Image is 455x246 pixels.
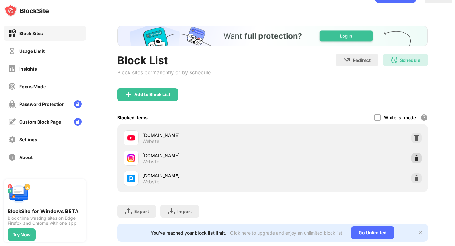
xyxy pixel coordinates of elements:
[127,175,135,182] img: favicons
[19,101,65,107] div: Password Protection
[134,92,170,97] div: Add to Block List
[143,138,159,144] div: Website
[143,172,272,179] div: [DOMAIN_NAME]
[177,209,192,214] div: Import
[117,115,148,120] div: Blocked Items
[351,226,394,239] div: Go Unlimited
[353,58,371,63] div: Redirect
[19,155,33,160] div: About
[117,26,428,46] iframe: Banner
[127,134,135,142] img: favicons
[13,232,31,237] div: Try Now
[4,4,49,17] img: logo-blocksite.svg
[8,83,16,90] img: focus-off.svg
[418,230,423,235] img: x-button.svg
[8,65,16,73] img: insights-off.svg
[19,66,37,71] div: Insights
[143,179,159,185] div: Website
[8,29,16,37] img: block-on.svg
[230,230,343,236] div: Click here to upgrade and enjoy an unlimited block list.
[8,100,16,108] img: password-protection-off.svg
[117,69,211,76] div: Block sites permanently or by schedule
[19,31,43,36] div: Block Sites
[19,119,61,125] div: Custom Block Page
[8,208,82,214] div: BlockSite for Windows BETA
[8,136,16,144] img: settings-off.svg
[400,58,420,63] div: Schedule
[8,153,16,161] img: about-off.svg
[134,209,149,214] div: Export
[127,154,135,162] img: favicons
[74,100,82,108] img: lock-menu.svg
[384,115,416,120] div: Whitelist mode
[117,54,211,67] div: Block List
[143,152,272,159] div: [DOMAIN_NAME]
[8,118,16,126] img: customize-block-page-off.svg
[8,183,30,206] img: push-desktop.svg
[143,132,272,138] div: [DOMAIN_NAME]
[151,230,226,236] div: You’ve reached your block list limit.
[143,159,159,164] div: Website
[8,47,16,55] img: time-usage-off.svg
[19,137,37,142] div: Settings
[8,216,82,226] div: Block time wasting sites on Edge, Firefox and Chrome with one app!
[74,118,82,126] img: lock-menu.svg
[19,84,46,89] div: Focus Mode
[19,48,45,54] div: Usage Limit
